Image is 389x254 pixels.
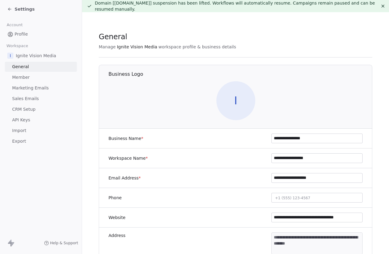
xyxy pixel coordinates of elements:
[12,106,36,113] span: CRM Setup
[5,126,77,136] a: Import
[7,6,35,12] a: Settings
[15,31,28,37] span: Profile
[108,135,143,141] label: Business Name
[5,94,77,104] a: Sales Emails
[108,232,126,238] label: Address
[7,53,13,59] span: I
[5,115,77,125] a: API Keys
[5,72,77,82] a: Member
[16,53,56,59] span: Ignite Vision Media
[12,64,29,70] span: General
[12,138,26,144] span: Export
[108,71,373,78] h1: Business Logo
[158,44,236,50] span: workspace profile & business details
[44,241,78,245] a: Help & Support
[108,195,122,201] label: Phone
[12,127,26,134] span: Import
[99,44,116,50] span: Manage
[5,29,77,39] a: Profile
[5,136,77,146] a: Export
[4,41,31,50] span: Workspace
[12,85,49,91] span: Marketing Emails
[275,196,310,200] span: +1 (555) 123-4567
[95,1,375,12] span: Domain [[DOMAIN_NAME]] suspension has been lifted. Workflows will automatically resume. Campaigns...
[12,117,30,123] span: API Keys
[15,6,35,12] span: Settings
[108,155,148,161] label: Workspace Name
[117,44,157,50] span: Ignite Vision Media
[12,74,30,81] span: Member
[5,62,77,72] a: General
[5,104,77,114] a: CRM Setup
[5,83,77,93] a: Marketing Emails
[216,81,255,120] span: I
[12,96,39,102] span: Sales Emails
[99,32,127,41] span: General
[108,175,141,181] label: Email Address
[50,241,78,245] span: Help & Support
[108,214,126,221] label: Website
[4,20,25,30] span: Account
[271,193,363,203] button: +1 (555) 123-4567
